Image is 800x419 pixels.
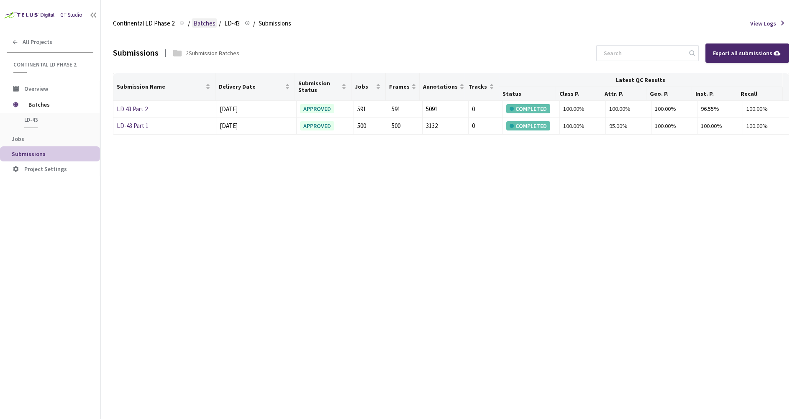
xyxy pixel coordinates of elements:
span: Jobs [12,135,24,143]
div: 100.00% [655,104,693,113]
div: [DATE] [220,104,293,114]
th: Status [499,87,556,101]
div: 591 [392,104,419,114]
th: Submission Name [113,73,215,101]
div: Export all submissions [713,49,782,58]
div: 100.00% [563,121,602,130]
span: Continental LD Phase 2 [13,61,88,68]
th: Frames [386,73,420,101]
span: Batches [28,96,86,113]
th: Geo. P. [646,87,692,101]
div: APPROVED [300,121,334,130]
span: Batches [193,18,215,28]
div: 96.55% [701,104,739,113]
input: Search [599,46,688,61]
div: 100.00% [746,121,785,130]
th: Attr. P. [601,87,646,101]
div: 591 [357,104,385,114]
span: Submission Name [117,83,204,90]
div: COMPLETED [506,104,550,113]
span: Project Settings [24,165,67,173]
div: 95.00% [609,121,648,130]
span: Jobs [355,83,374,90]
span: Frames [389,83,410,90]
div: 0 [472,121,499,131]
span: All Projects [23,38,52,46]
div: 500 [357,121,385,131]
th: Jobs [351,73,385,101]
div: 5091 [426,104,464,114]
div: 100.00% [746,104,785,113]
th: Recall [737,87,783,101]
div: [DATE] [220,121,293,131]
th: Inst. P. [692,87,737,101]
div: Submissions [113,47,159,59]
div: 100.00% [563,104,602,113]
span: Submissions [12,150,46,158]
th: Class P. [556,87,601,101]
li: / [253,18,255,28]
span: LD-43 [24,116,86,123]
span: Submissions [259,18,291,28]
div: 3132 [426,121,464,131]
div: 2 Submission Batches [186,49,239,57]
th: Submission Status [295,73,352,101]
th: Latest QC Results [499,73,783,87]
span: Continental LD Phase 2 [113,18,174,28]
span: Overview [24,85,48,92]
div: 100.00% [655,121,693,130]
a: Batches [192,18,217,28]
th: Delivery Date [215,73,295,101]
li: / [219,18,221,28]
a: LD 43 Part 2 [117,105,148,113]
th: Annotations [420,73,465,101]
span: LD-43 [224,18,240,28]
span: Tracks [469,83,487,90]
div: COMPLETED [506,121,550,130]
div: 100.00% [701,121,739,130]
span: Submission Status [298,80,340,93]
li: / [188,18,190,28]
th: Tracks [465,73,499,101]
div: APPROVED [300,104,334,113]
span: View Logs [750,19,776,28]
div: 100.00% [609,104,648,113]
div: 0 [472,104,499,114]
a: LD-43 Part 1 [117,122,149,130]
span: Delivery Date [219,83,283,90]
span: Annotations [423,83,458,90]
div: GT Studio [60,11,82,19]
div: 500 [392,121,419,131]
